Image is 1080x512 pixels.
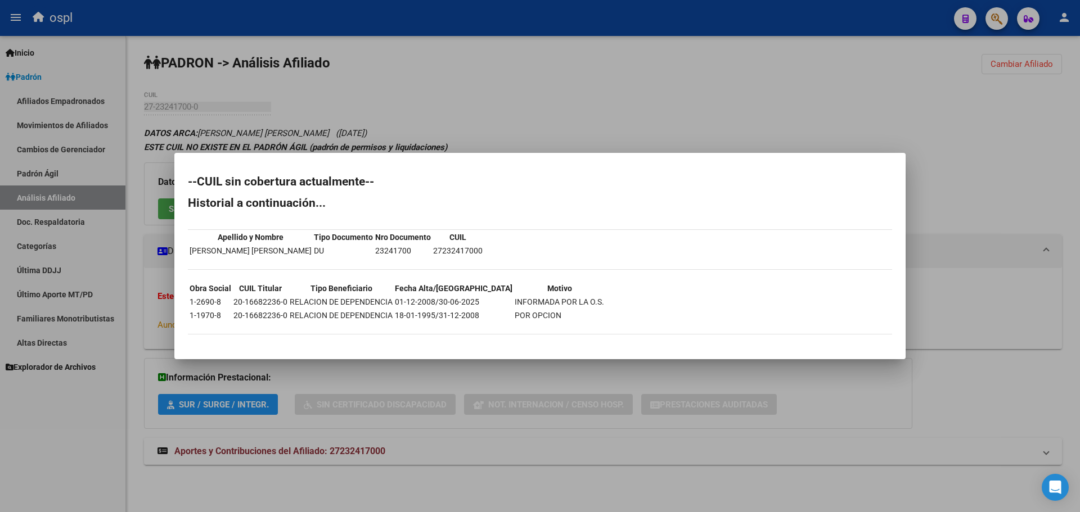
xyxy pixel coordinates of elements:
td: 23241700 [375,244,431,257]
td: RELACION DE DEPENDENCIA [289,309,393,321]
td: 27232417000 [433,244,483,257]
td: INFORMADA POR LA O.S. [514,296,605,308]
th: Apellido y Nombre [189,231,312,243]
td: RELACION DE DEPENDENCIA [289,296,393,308]
th: Nro Documento [375,231,431,243]
td: 20-16682236-0 [233,309,288,321]
td: [PERSON_NAME] [PERSON_NAME] [189,244,312,257]
td: 1-1970-8 [189,309,232,321]
th: Tipo Documento [313,231,373,243]
th: Fecha Alta/[GEOGRAPHIC_DATA] [394,282,513,294]
th: Tipo Beneficiario [289,282,393,294]
td: POR OPCION [514,309,605,321]
td: DU [313,244,373,257]
th: Obra Social [189,282,232,294]
td: 1-2690-8 [189,296,232,308]
td: 18-01-1995/31-12-2008 [394,309,513,321]
h2: --CUIL sin cobertura actualmente-- [188,176,892,187]
h2: Historial a continuación... [188,197,892,209]
th: Motivo [514,282,605,294]
th: CUIL Titular [233,282,288,294]
div: Open Intercom Messenger [1042,474,1069,501]
th: CUIL [433,231,483,243]
td: 01-12-2008/30-06-2025 [394,296,513,308]
td: 20-16682236-0 [233,296,288,308]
